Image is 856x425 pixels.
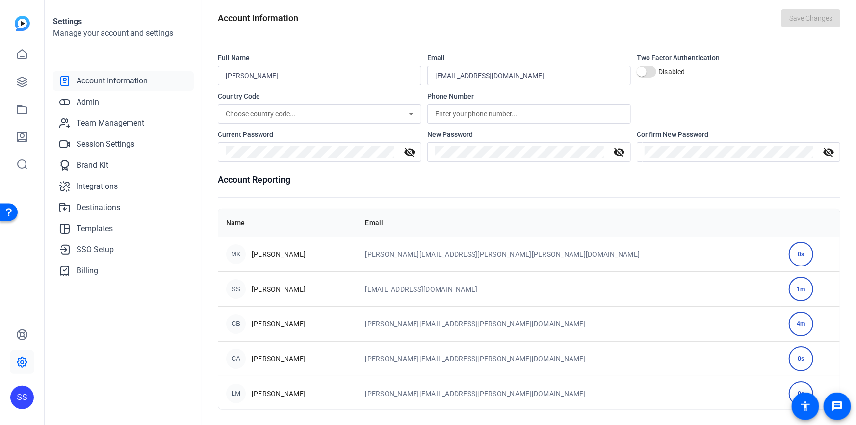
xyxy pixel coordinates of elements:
h1: Account Information [218,11,298,25]
span: Team Management [77,117,144,129]
div: SS [10,386,34,409]
a: Session Settings [53,134,194,154]
td: [PERSON_NAME][EMAIL_ADDRESS][PERSON_NAME][PERSON_NAME][DOMAIN_NAME] [358,237,781,271]
a: Templates [53,219,194,239]
a: Integrations [53,177,194,196]
div: Two Factor Authentication [637,53,840,63]
span: Billing [77,265,98,277]
span: Brand Kit [77,159,108,171]
mat-icon: accessibility [800,400,811,412]
div: Confirm New Password [637,130,840,139]
h1: Account Reporting [218,173,840,186]
span: [PERSON_NAME] [252,354,306,364]
a: Team Management [53,113,194,133]
a: Admin [53,92,194,112]
td: [PERSON_NAME][EMAIL_ADDRESS][PERSON_NAME][DOMAIN_NAME] [358,341,781,376]
td: [EMAIL_ADDRESS][DOMAIN_NAME] [358,271,781,306]
span: SSO Setup [77,244,114,256]
span: [PERSON_NAME] [252,284,306,294]
span: [PERSON_NAME] [252,319,306,329]
div: Email [427,53,631,63]
div: 0s [789,381,813,406]
span: Destinations [77,202,120,213]
span: [PERSON_NAME] [252,389,306,398]
span: Templates [77,223,113,235]
div: 4m [789,312,813,336]
div: New Password [427,130,631,139]
div: Phone Number [427,91,631,101]
a: Destinations [53,198,194,217]
input: Enter your phone number... [435,108,623,120]
a: SSO Setup [53,240,194,260]
span: Integrations [77,181,118,192]
span: Session Settings [77,138,134,150]
label: Disabled [656,67,685,77]
input: Enter your email... [435,70,623,81]
div: 0s [789,346,813,371]
mat-icon: message [831,400,843,412]
mat-icon: visibility_off [607,146,631,158]
div: LM [226,384,246,403]
input: Enter your name... [226,70,414,81]
td: [PERSON_NAME][EMAIL_ADDRESS][PERSON_NAME][DOMAIN_NAME] [358,306,781,341]
div: Full Name [218,53,421,63]
div: CB [226,314,246,334]
div: CA [226,349,246,369]
img: blue-gradient.svg [15,16,30,31]
div: MK [226,244,246,264]
mat-icon: visibility_off [817,146,840,158]
span: Admin [77,96,99,108]
div: 0s [789,242,813,266]
th: Name [218,209,358,237]
a: Brand Kit [53,156,194,175]
th: Email [358,209,781,237]
span: [PERSON_NAME] [252,249,306,259]
span: Choose country code... [226,110,296,118]
a: Billing [53,261,194,281]
a: Account Information [53,71,194,91]
mat-icon: visibility_off [398,146,421,158]
div: Country Code [218,91,421,101]
td: [PERSON_NAME][EMAIL_ADDRESS][PERSON_NAME][DOMAIN_NAME] [358,376,781,411]
div: 1m [789,277,813,301]
div: Current Password [218,130,421,139]
h1: Settings [53,16,194,27]
div: SS [226,279,246,299]
h2: Manage your account and settings [53,27,194,39]
span: Account Information [77,75,148,87]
